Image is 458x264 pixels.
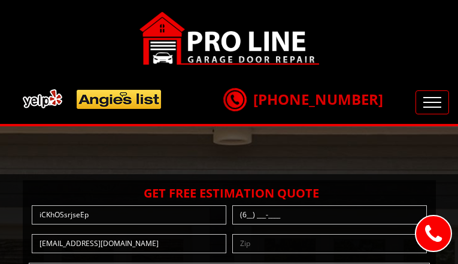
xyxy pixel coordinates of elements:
input: Phone [232,205,427,224]
img: call.png [222,86,248,113]
button: Toggle navigation [415,90,449,114]
input: Name [32,205,226,224]
img: Pro-line.png [139,12,319,65]
input: Enter Email [32,234,226,253]
img: add.png [18,84,166,114]
a: [PHONE_NUMBER] [223,89,383,109]
h2: Get Free Estimation Quote [29,186,430,201]
input: Zip [232,234,427,253]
